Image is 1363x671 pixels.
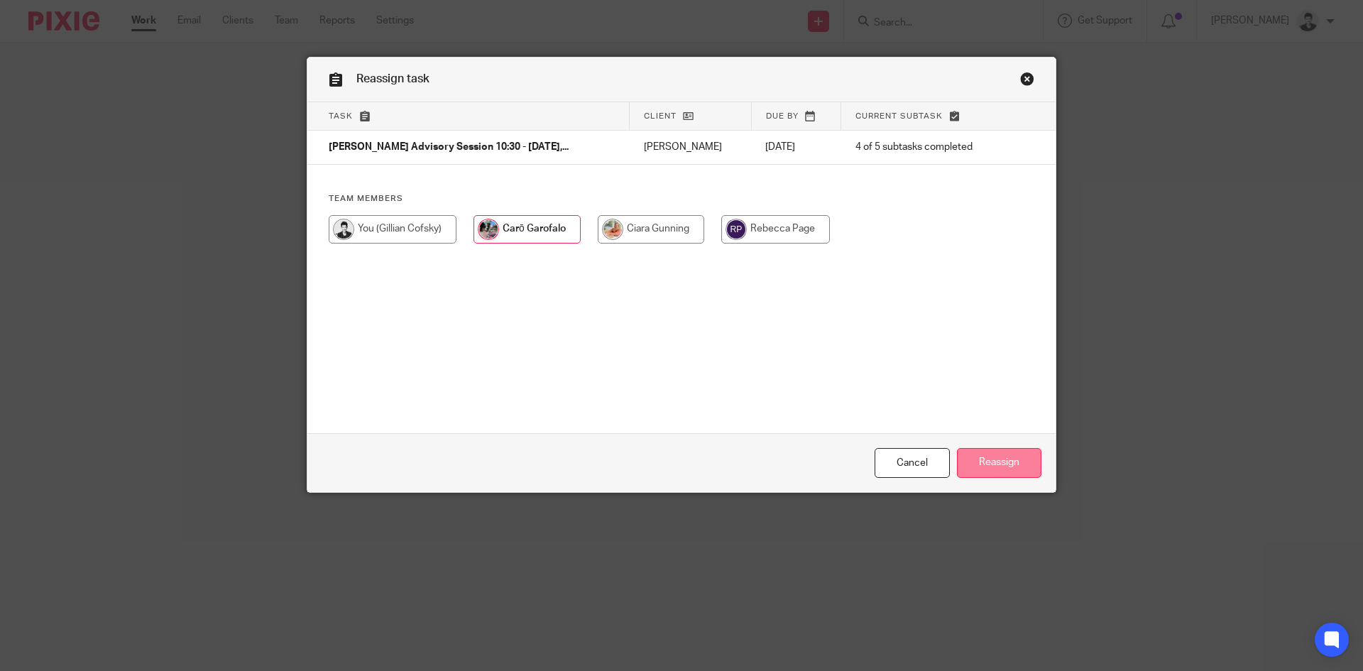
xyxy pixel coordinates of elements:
[855,112,943,120] span: Current subtask
[356,73,429,84] span: Reassign task
[644,140,737,154] p: [PERSON_NAME]
[329,112,353,120] span: Task
[875,448,950,479] a: Close this dialog window
[765,140,827,154] p: [DATE]
[766,112,799,120] span: Due by
[957,448,1041,479] input: Reassign
[329,143,569,153] span: [PERSON_NAME] Advisory Session 10:30 - [DATE],...
[644,112,677,120] span: Client
[1020,72,1034,91] a: Close this dialog window
[841,131,1007,165] td: 4 of 5 subtasks completed
[329,193,1034,204] h4: Team members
